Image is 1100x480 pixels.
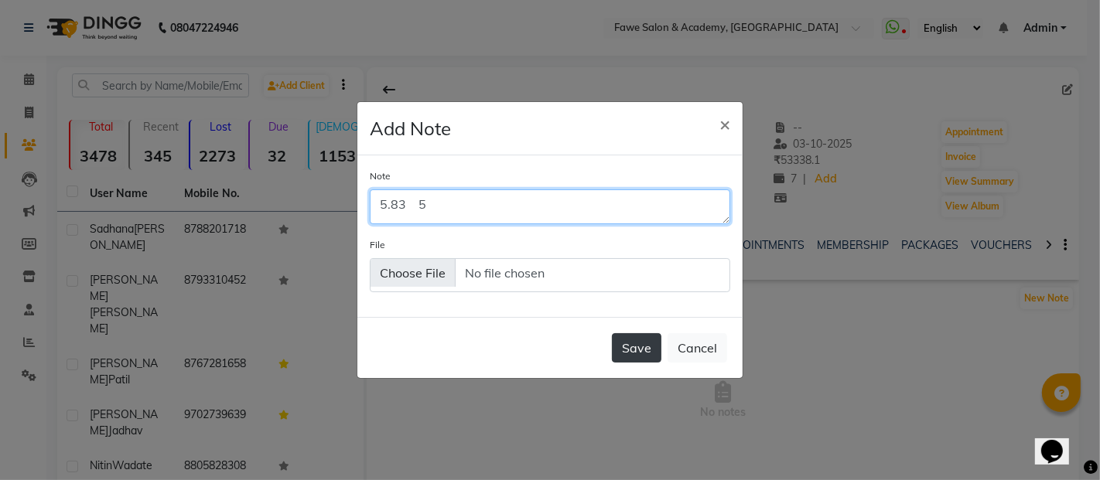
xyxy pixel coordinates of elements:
[370,114,451,142] h4: Add Note
[668,333,727,363] button: Cancel
[707,102,743,145] button: Close
[370,169,391,183] label: Note
[719,112,730,135] span: ×
[370,238,385,252] label: File
[612,333,661,363] button: Save
[1035,418,1085,465] iframe: chat widget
